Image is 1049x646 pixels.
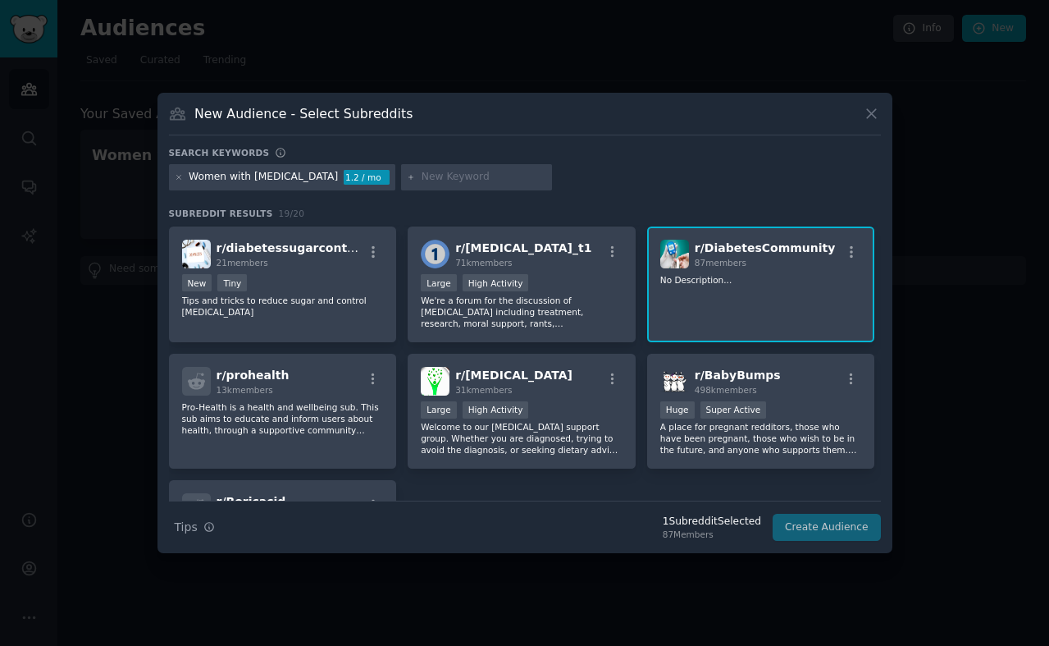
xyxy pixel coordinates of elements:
span: Subreddit Results [169,208,273,219]
span: r/ Boricacid [217,495,286,508]
span: r/ DiabetesCommunity [695,241,836,254]
span: r/ prohealth [217,369,290,382]
div: Super Active [700,401,767,419]
div: High Activity [463,401,529,419]
span: 19 / 20 [279,208,305,218]
input: New Keyword [422,170,546,185]
span: r/ diabetessugarcontrol [217,241,365,254]
h3: New Audience - Select Subreddits [194,105,413,122]
div: Large [421,401,457,419]
p: Tips and tricks to reduce sugar and control [MEDICAL_DATA] [182,295,384,318]
span: 71k members [455,258,512,268]
div: Huge [660,401,695,419]
span: r/ [MEDICAL_DATA] [455,369,572,382]
span: 21 members [217,258,268,268]
p: We're a forum for the discussion of [MEDICAL_DATA] including treatment, research, moral support, ... [421,295,623,329]
img: DiabetesCommunity [660,240,689,268]
span: 87 members [695,258,746,268]
span: r/ [MEDICAL_DATA]_t1 [455,241,591,254]
p: A place for pregnant redditors, those who have been pregnant, those who wish to be in the future,... [660,421,862,456]
h3: Search keywords [169,147,270,158]
div: Women with [MEDICAL_DATA] [189,170,338,185]
img: BabyBumps [660,367,689,396]
img: prediabetes [421,367,449,396]
p: No Description... [660,274,862,286]
span: Tips [175,519,198,536]
div: 1 Subreddit Selected [663,515,761,529]
div: New [182,274,212,291]
img: diabetessugarcontrol [182,240,211,268]
div: Tiny [217,274,247,291]
div: 87 Members [663,529,761,540]
div: High Activity [463,274,529,291]
span: r/ BabyBumps [695,369,781,382]
button: Tips [169,513,221,542]
img: diabetes_t1 [421,240,449,268]
span: 31k members [455,385,512,395]
div: Large [421,274,457,291]
p: Welcome to our [MEDICAL_DATA] support group. Whether you are diagnosed, trying to avoid the diagn... [421,421,623,456]
span: 13k members [217,385,273,395]
span: 498k members [695,385,757,395]
div: 1.2 / mo [344,170,390,185]
p: Pro-Health is a health and wellbeing sub. This sub aims to educate and inform users about health,... [182,401,384,436]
